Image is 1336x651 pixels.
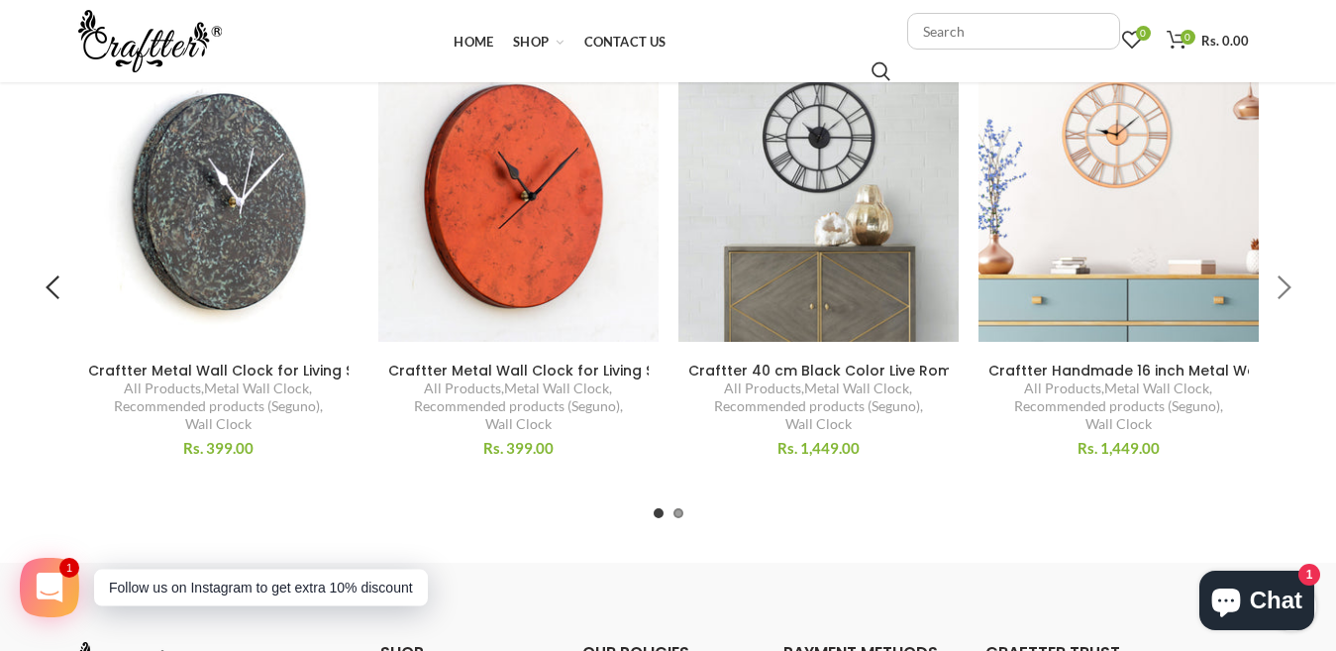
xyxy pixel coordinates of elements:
[785,415,852,433] a: Wall Clock
[872,61,890,81] input: Search
[185,415,252,433] a: Wall Clock
[88,380,349,434] div: , , ,
[388,361,870,380] span: Craftter Metal Wall Clock for Living Study Hall Dining and Bedroom
[988,380,1249,434] div: , , ,
[485,415,552,433] a: Wall Clock
[1085,415,1152,433] a: Wall Clock
[1112,21,1152,60] a: 0
[1078,439,1160,457] span: Rs. 1,449.00
[1181,30,1195,45] span: 0
[724,380,801,397] a: All Products
[574,22,676,61] a: Contact Us
[424,380,501,397] a: All Products
[777,439,860,457] span: Rs. 1,449.00
[1136,26,1151,41] span: 0
[183,439,254,457] span: Rs. 399.00
[688,362,949,380] a: Craftter 40 cm Black Color Live Roman Skeleton Metal Wall Clock Decorative Wall Art Hanging Wall ...
[513,34,549,50] span: Shop
[124,380,201,397] a: All Products
[1014,397,1220,415] a: Recommended products (Seguno)
[88,361,569,380] span: Craftter Metal Wall Clock for Living Study Hall Dining and Bedroom
[1024,380,1101,397] a: All Products
[204,380,309,397] a: Metal Wall Clock
[584,34,667,50] span: Contact Us
[714,397,920,415] a: Recommended products (Seguno)
[388,380,649,434] div: , , ,
[504,380,609,397] a: Metal Wall Clock
[907,13,1120,50] input: Search
[414,397,620,415] a: Recommended products (Seguno)
[1193,571,1320,635] inbox-online-store-chat: Shopify online store chat
[1201,33,1249,49] span: Rs. 0.00
[1104,380,1209,397] a: Metal Wall Clock
[444,22,503,61] a: Home
[988,362,1249,380] a: Craftter Handmade 16 inch Metal Wall Clock 400mm Elegant Retro Skeleton Timepiece with Live Roman...
[454,34,493,50] span: Home
[483,439,554,457] span: Rs. 399.00
[688,380,949,434] div: , , ,
[804,380,909,397] a: Metal Wall Clock
[88,362,349,380] a: Craftter Metal Wall Clock for Living Study Hall Dining and Bedroom
[114,397,320,415] a: Recommended products (Seguno)
[503,22,573,61] a: Shop
[388,362,649,380] a: Craftter Metal Wall Clock for Living Study Hall Dining and Bedroom
[1157,21,1259,60] a: 0 Rs. 0.00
